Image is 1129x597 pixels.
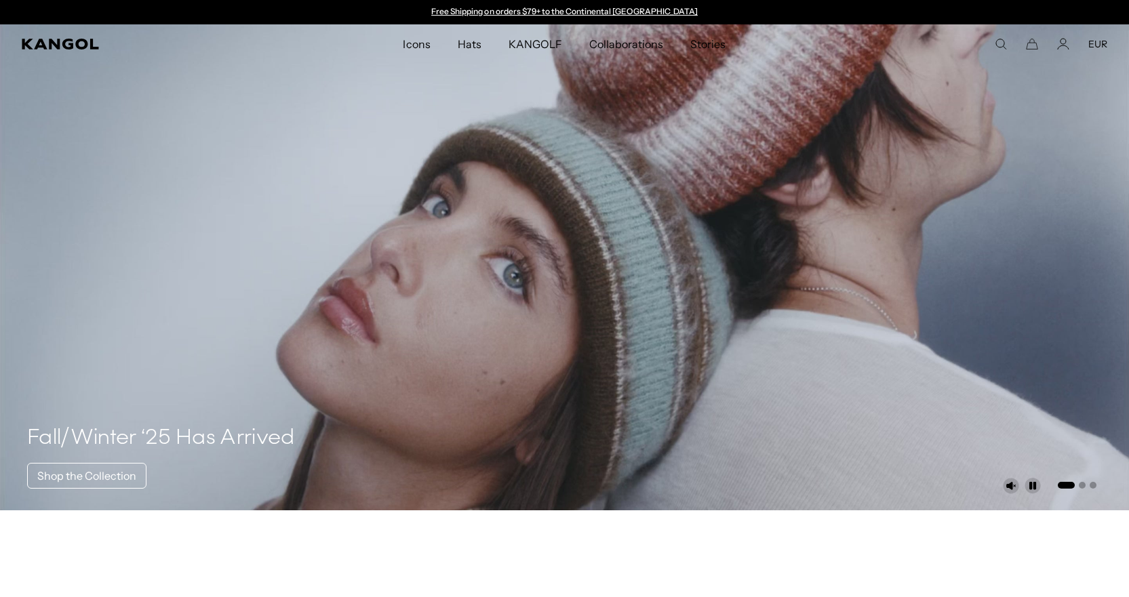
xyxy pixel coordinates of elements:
button: Pause [1025,478,1041,494]
a: Shop the Collection [27,463,146,489]
button: Go to slide 1 [1058,482,1075,489]
span: Icons [403,24,430,64]
span: Stories [690,24,726,64]
button: Unmute [1003,478,1019,494]
a: Account [1057,38,1069,50]
a: Stories [677,24,739,64]
a: Kangol [22,39,267,49]
a: Hats [444,24,495,64]
div: 1 of 2 [425,7,705,18]
slideshow-component: Announcement bar [425,7,705,18]
a: KANGOLF [495,24,576,64]
a: Icons [389,24,443,64]
button: Go to slide 3 [1090,482,1096,489]
ul: Select a slide to show [1056,479,1096,490]
span: Hats [458,24,481,64]
summary: Search here [995,38,1007,50]
button: EUR [1088,38,1107,50]
a: Free Shipping on orders $79+ to the Continental [GEOGRAPHIC_DATA] [431,6,698,16]
span: Collaborations [589,24,663,64]
button: Cart [1026,38,1038,50]
div: Announcement [425,7,705,18]
button: Go to slide 2 [1079,482,1086,489]
span: KANGOLF [509,24,562,64]
h4: Fall/Winter ‘25 Has Arrived [27,425,295,452]
a: Collaborations [576,24,677,64]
